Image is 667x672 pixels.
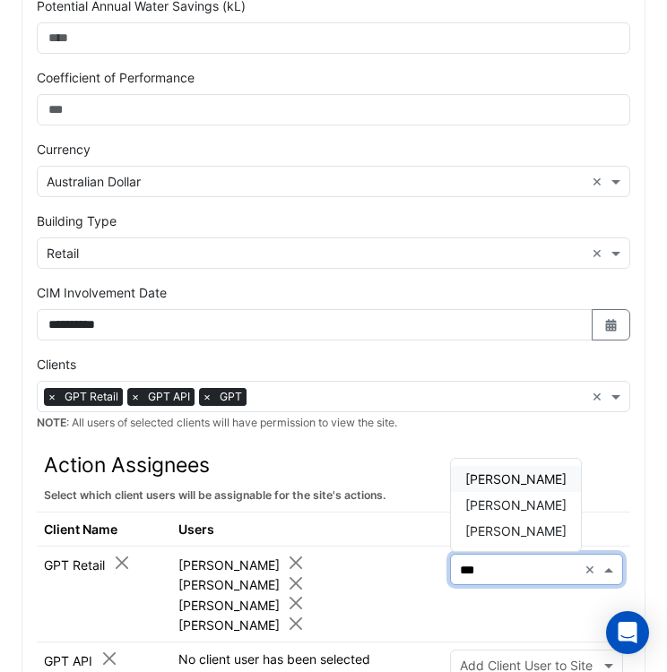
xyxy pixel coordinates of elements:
[178,594,306,615] div: [PERSON_NAME]
[287,614,306,633] button: Close
[178,554,306,574] div: [PERSON_NAME]
[44,488,386,502] small: Select which client users will be assignable for the site's actions.
[606,611,649,654] div: Open Intercom Messenger
[143,388,195,406] span: GPT API
[127,388,143,406] span: ×
[287,573,306,592] button: Close
[287,594,306,613] button: Close
[37,416,66,429] strong: NOTE
[592,387,607,406] span: Clear
[592,172,607,191] span: Clear
[44,650,118,670] div: GPT API
[171,512,443,546] th: Users
[44,388,60,406] span: ×
[592,244,607,263] span: Clear
[585,560,600,579] span: Clear
[112,554,131,573] button: Close
[465,471,567,487] span: [PERSON_NAME]
[100,650,118,668] button: Close
[37,416,397,429] small: : All users of selected clients will have permission to view the site.
[44,554,131,574] div: GPT Retail
[603,317,619,332] fa-icon: Select Date
[178,614,306,634] div: [PERSON_NAME]
[465,523,567,538] span: [PERSON_NAME]
[37,512,171,546] th: Client Name
[178,573,306,594] div: [PERSON_NAME]
[37,68,195,87] label: Coefficient of Performance
[37,211,117,230] label: Building Type
[44,453,623,478] h3: Action Assignees
[287,554,306,573] button: Close
[37,283,167,302] label: CIM Involvement Date
[37,140,91,159] label: Currency
[60,388,123,406] span: GPT Retail
[450,458,582,552] ng-dropdown-panel: Options list
[37,355,76,374] label: Clients
[199,388,215,406] span: ×
[215,388,247,406] span: GPT
[465,497,567,513] span: [PERSON_NAME]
